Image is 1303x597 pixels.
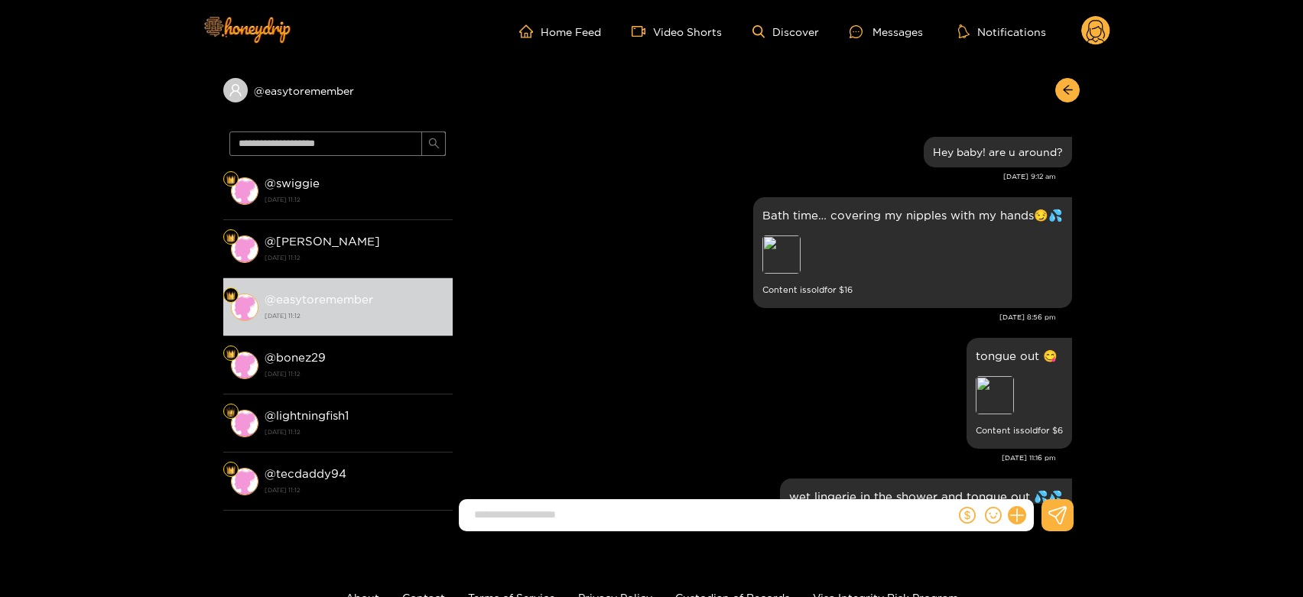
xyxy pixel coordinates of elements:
strong: [DATE] 11:12 [265,309,445,323]
strong: @ [PERSON_NAME] [265,235,380,248]
strong: [DATE] 11:12 [265,367,445,381]
p: Bath time… covering my nipples with my hands😏💦 [762,206,1063,224]
div: [DATE] 8:56 pm [460,312,1056,323]
img: conversation [231,177,258,205]
span: arrow-left [1062,84,1074,97]
strong: [DATE] 11:12 [265,193,445,206]
strong: [DATE] 11:12 [265,251,445,264]
a: Video Shorts [632,24,722,38]
span: video-camera [632,24,653,38]
strong: @ swiggie [265,177,320,190]
img: conversation [231,410,258,437]
a: Discover [752,25,819,38]
div: @easytoremember [223,78,453,102]
strong: @ bonez29 [265,351,326,364]
img: conversation [231,352,258,379]
button: search [421,131,446,156]
strong: [DATE] 11:12 [265,425,445,439]
img: conversation [231,468,258,495]
span: search [428,138,440,151]
span: user [229,83,242,97]
div: [DATE] 9:12 am [460,171,1056,182]
div: [DATE] 11:16 pm [460,453,1056,463]
strong: [DATE] 11:12 [265,483,445,497]
button: dollar [956,504,979,527]
small: Content is sold for $ 16 [762,281,1063,299]
div: Sep. 5, 11:17 pm [780,479,1072,589]
span: home [519,24,541,38]
img: Fan Level [226,349,236,359]
div: Hey baby! are u around? [933,146,1063,158]
img: Fan Level [226,175,236,184]
a: Home Feed [519,24,601,38]
button: arrow-left [1055,78,1080,102]
div: Sep. 5, 11:16 pm [967,338,1072,449]
button: Notifications [954,24,1051,39]
img: conversation [231,294,258,321]
span: dollar [959,507,976,524]
span: smile [985,507,1002,524]
strong: @ easytoremember [265,293,373,306]
div: Messages [850,23,923,41]
strong: @ tecdaddy94 [265,467,346,480]
strong: @ lightningfish1 [265,409,349,422]
p: wet lingerie in the shower and tongue out 💦💦 [789,488,1063,505]
img: Fan Level [226,233,236,242]
div: Sep. 5, 8:56 pm [753,197,1072,308]
small: Content is sold for $ 6 [976,422,1063,440]
p: tongue out 😋 [976,347,1063,365]
img: Fan Level [226,291,236,300]
div: Aug. 28, 9:12 am [924,137,1072,167]
img: conversation [231,235,258,263]
img: Fan Level [226,407,236,417]
img: Fan Level [226,466,236,475]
